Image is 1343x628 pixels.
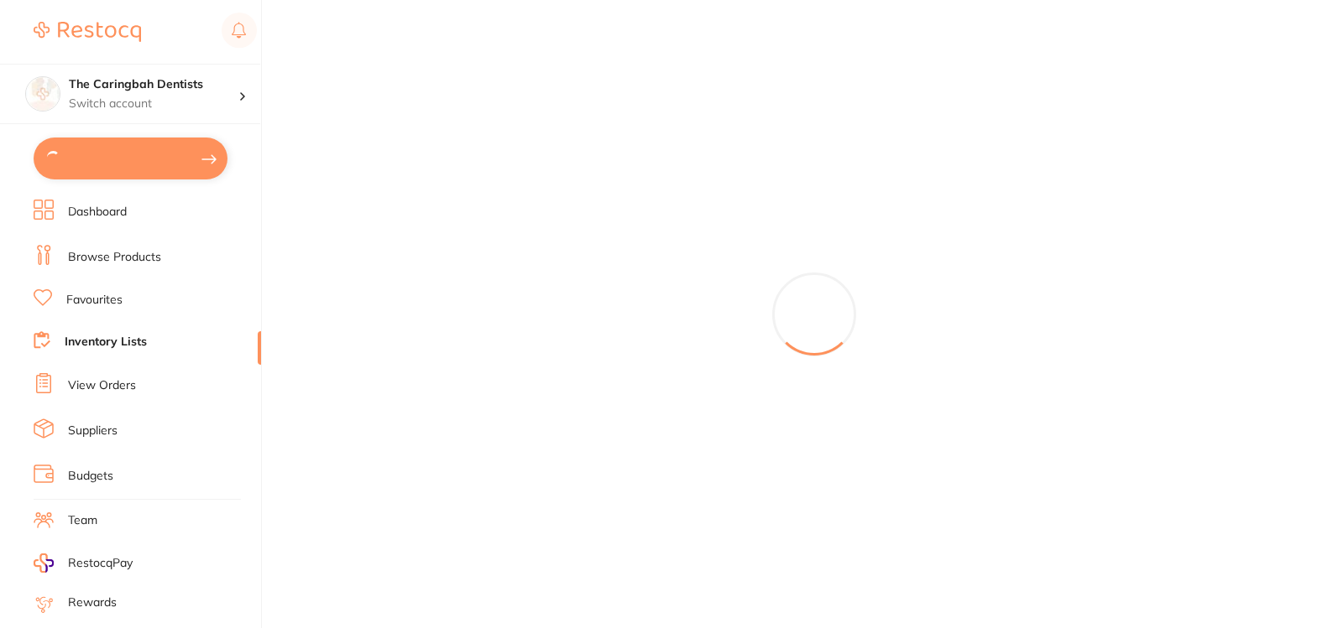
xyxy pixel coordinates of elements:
a: RestocqPay [34,553,133,573]
a: Team [68,512,97,529]
a: Rewards [68,594,117,611]
p: Switch account [69,96,238,112]
a: Browse Products [68,249,161,266]
a: Dashboard [68,204,127,221]
span: RestocqPay [68,555,133,572]
a: Inventory Lists [65,334,147,350]
a: Favourites [66,292,123,309]
a: Restocq Logo [34,13,141,51]
h4: The Caringbah Dentists [69,76,238,93]
a: Budgets [68,468,113,485]
a: Suppliers [68,423,118,439]
img: The Caringbah Dentists [26,77,60,111]
img: Restocq Logo [34,22,141,42]
a: View Orders [68,377,136,394]
img: RestocqPay [34,553,54,573]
